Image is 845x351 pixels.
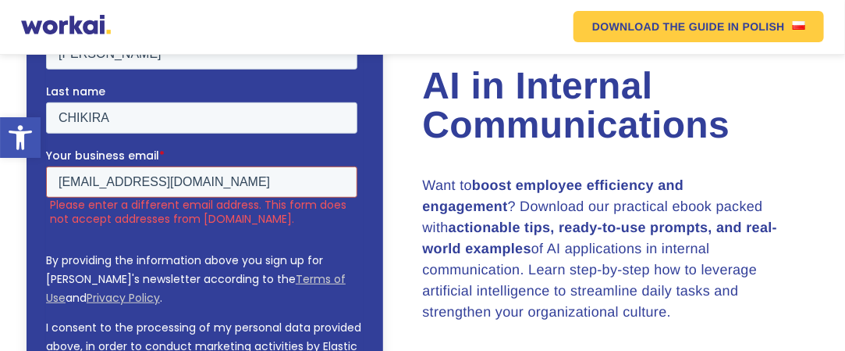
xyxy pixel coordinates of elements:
[793,21,805,30] img: US flag
[423,175,779,323] h3: Want to ? Download our practical ebook packed with of AI applications in internal communication. ...
[592,21,725,32] em: DOWNLOAD THE GUIDE
[423,220,778,256] strong: actionable tips, ready-to-use prompts, and real-world examples
[423,67,819,145] h1: AI in Internal Communications
[573,11,824,42] a: DOWNLOAD THE GUIDEIN POLISHUS flag
[423,177,684,214] strong: boost employee efficiency and engagement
